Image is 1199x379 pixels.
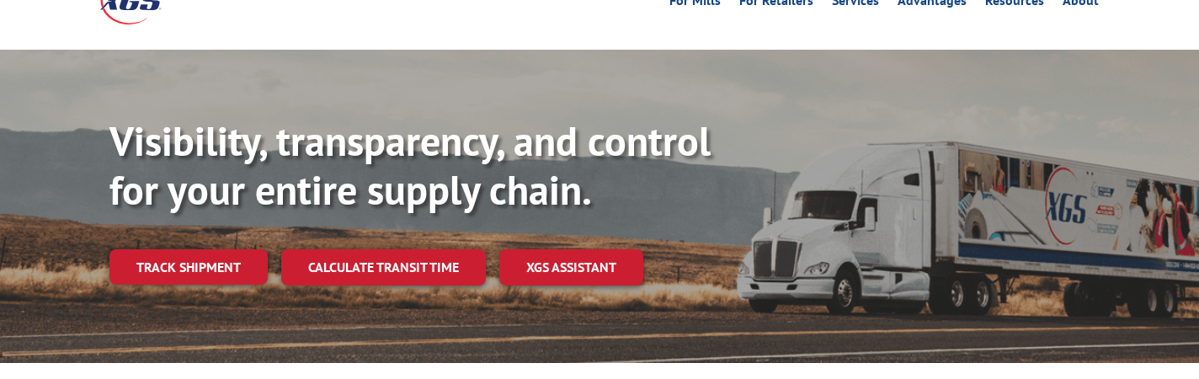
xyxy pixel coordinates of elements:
[499,249,643,286] a: XGS ASSISTANT
[109,115,711,216] b: Visibility, transparency, and control for your entire supply chain.
[109,249,268,285] a: Track shipment
[281,249,486,286] a: Calculate transit time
